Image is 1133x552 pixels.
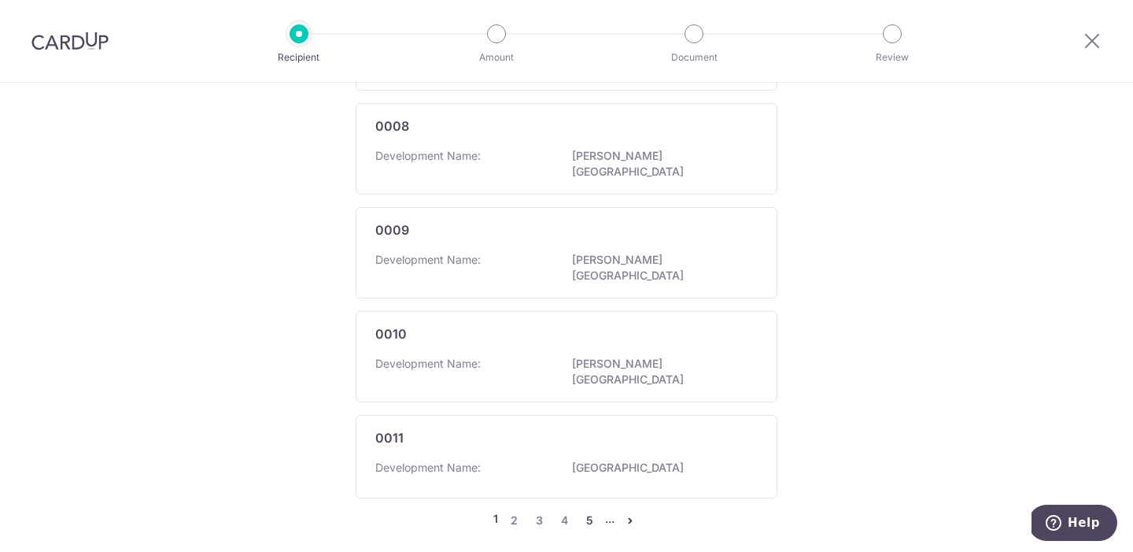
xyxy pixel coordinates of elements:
[375,220,409,239] p: 0009
[572,460,748,476] p: [GEOGRAPHIC_DATA]
[1032,505,1117,544] iframe: Opens a widget where you can find more information
[555,511,574,530] a: 4
[375,428,404,447] p: 0011
[375,148,481,164] p: Development Name:
[580,511,599,530] a: 5
[438,50,555,65] p: Amount
[493,511,498,530] li: 1
[375,117,409,135] p: 0008
[572,252,748,283] p: [PERSON_NAME][GEOGRAPHIC_DATA]
[375,356,481,372] p: Development Name:
[375,460,481,476] p: Development Name:
[504,511,523,530] a: 2
[834,50,950,65] p: Review
[636,50,752,65] p: Document
[31,31,109,50] img: CardUp
[375,252,481,268] p: Development Name:
[572,148,748,180] p: [PERSON_NAME][GEOGRAPHIC_DATA]
[375,324,407,343] p: 0010
[241,50,357,65] p: Recipient
[530,511,548,530] a: 3
[356,511,777,530] nav: pager
[572,356,748,387] p: [PERSON_NAME][GEOGRAPHIC_DATA]
[605,511,614,530] li: ...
